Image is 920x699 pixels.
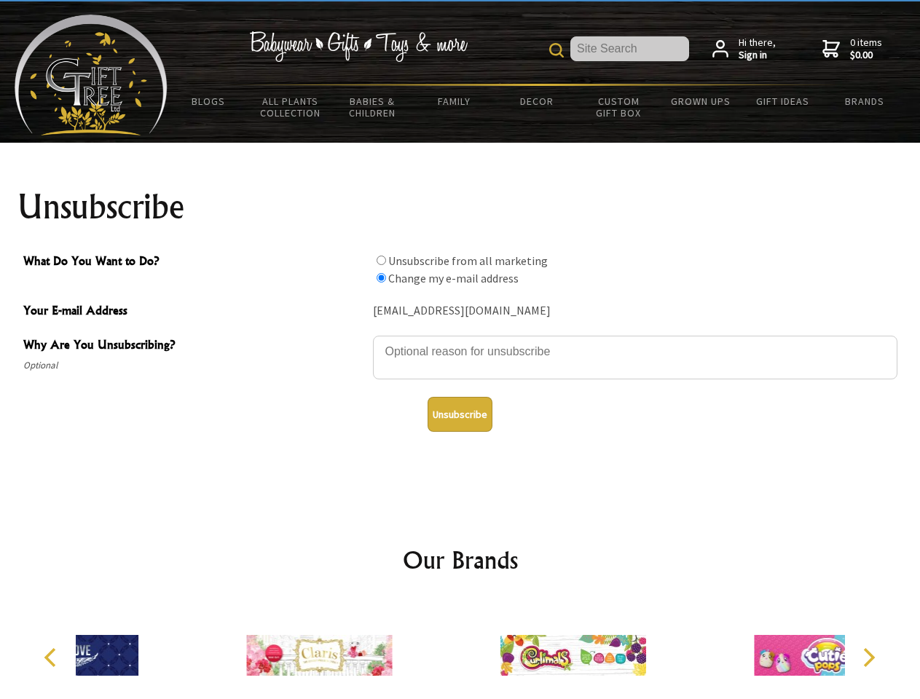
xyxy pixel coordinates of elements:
span: Optional [23,357,366,374]
a: 0 items$0.00 [822,36,882,62]
strong: Sign in [739,49,776,62]
h2: Our Brands [29,542,892,577]
a: Custom Gift Box [578,86,660,128]
a: Grown Ups [659,86,742,116]
a: Hi there,Sign in [712,36,776,62]
a: Brands [824,86,906,116]
a: Gift Ideas [742,86,824,116]
label: Unsubscribe from all marketing [388,253,548,268]
input: Site Search [570,36,689,61]
span: Why Are You Unsubscribing? [23,336,366,357]
span: 0 items [850,36,882,62]
h1: Unsubscribe [17,189,903,224]
img: Babyware - Gifts - Toys and more... [15,15,168,135]
textarea: Why Are You Unsubscribing? [373,336,897,379]
input: What Do You Want to Do? [377,273,386,283]
input: What Do You Want to Do? [377,256,386,265]
button: Previous [36,641,68,674]
strong: $0.00 [850,49,882,62]
span: What Do You Want to Do? [23,252,366,273]
button: Next [852,641,884,674]
span: Your E-mail Address [23,301,366,323]
button: Unsubscribe [428,397,492,432]
img: Babywear - Gifts - Toys & more [249,31,468,62]
a: Decor [495,86,578,116]
a: BLOGS [168,86,250,116]
img: product search [549,43,564,58]
a: All Plants Collection [250,86,332,128]
a: Family [414,86,496,116]
div: [EMAIL_ADDRESS][DOMAIN_NAME] [373,300,897,323]
label: Change my e-mail address [388,271,519,285]
a: Babies & Children [331,86,414,128]
span: Hi there, [739,36,776,62]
